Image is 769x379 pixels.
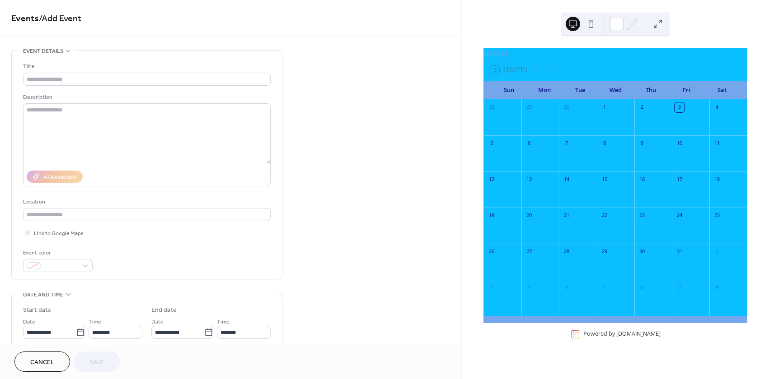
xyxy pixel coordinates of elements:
[616,330,661,337] a: [DOMAIN_NAME]
[633,81,669,99] div: Thu
[637,102,647,112] div: 2
[562,81,598,99] div: Tue
[600,211,610,221] div: 22
[39,10,81,28] span: / Add Event
[524,102,534,112] div: 29
[637,247,647,257] div: 30
[600,102,610,112] div: 1
[600,139,610,148] div: 8
[675,247,685,257] div: 31
[89,317,101,327] span: Time
[562,283,572,293] div: 4
[562,247,572,257] div: 28
[527,81,563,99] div: Mon
[583,330,661,337] div: Powered by
[562,175,572,185] div: 14
[562,102,572,112] div: 30
[712,247,722,257] div: 1
[487,102,497,112] div: 28
[23,92,269,102] div: Description
[600,175,610,185] div: 15
[23,62,269,71] div: Title
[484,48,747,59] div: [DATE]
[524,211,534,221] div: 20
[675,139,685,148] div: 10
[637,139,647,148] div: 9
[491,81,527,99] div: Sun
[487,211,497,221] div: 19
[712,211,722,221] div: 25
[712,139,722,148] div: 11
[637,211,647,221] div: 23
[637,283,647,293] div: 6
[562,139,572,148] div: 7
[598,81,633,99] div: Wed
[487,247,497,257] div: 26
[11,10,39,28] a: Events
[675,175,685,185] div: 17
[704,81,740,99] div: Sat
[14,351,70,372] button: Cancel
[675,211,685,221] div: 24
[669,81,704,99] div: Fri
[524,283,534,293] div: 3
[524,139,534,148] div: 6
[23,305,51,315] div: Start date
[562,211,572,221] div: 21
[712,102,722,112] div: 4
[23,248,91,258] div: Event color
[34,229,84,238] span: Link to Google Maps
[487,283,497,293] div: 2
[151,305,177,315] div: End date
[600,283,610,293] div: 5
[675,283,685,293] div: 7
[524,247,534,257] div: 27
[712,283,722,293] div: 8
[30,358,54,367] span: Cancel
[524,175,534,185] div: 13
[487,139,497,148] div: 5
[217,317,230,327] span: Time
[23,290,63,300] span: Date and time
[675,102,685,112] div: 3
[637,175,647,185] div: 16
[23,46,63,56] span: Event details
[23,197,269,207] div: Location
[600,247,610,257] div: 29
[23,317,35,327] span: Date
[712,175,722,185] div: 18
[151,317,164,327] span: Date
[487,175,497,185] div: 12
